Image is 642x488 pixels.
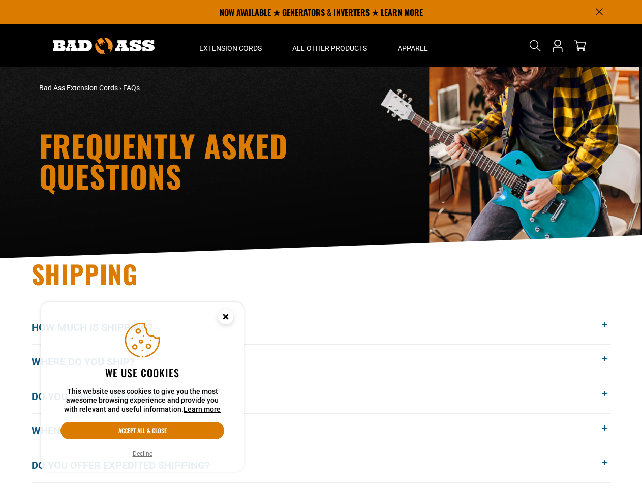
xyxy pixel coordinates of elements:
span: Extension Cords [199,44,262,53]
a: Bad Ass Extension Cords [39,84,118,92]
summary: Apparel [382,24,443,67]
button: When will my order get here? [32,414,611,448]
nav: breadcrumbs [39,83,410,94]
span: › [119,84,121,92]
span: Where do you ship? [32,354,150,370]
span: When will my order get here? [32,423,208,438]
button: Decline [130,449,156,459]
span: How much is shipping? [32,320,168,335]
span: Do you ship to [GEOGRAPHIC_DATA]? [32,389,230,404]
span: Shipping [32,255,138,292]
button: Do you ship to [GEOGRAPHIC_DATA]? [32,379,611,413]
summary: All Other Products [277,24,382,67]
button: Where do you ship? [32,345,611,379]
h1: Frequently Asked Questions [39,130,410,191]
summary: Extension Cords [184,24,277,67]
button: Do you offer expedited shipping? [32,448,611,482]
img: Bad Ass Extension Cords [53,38,155,54]
span: All Other Products [292,44,367,53]
aside: Cookie Consent [41,302,244,472]
button: How much is shipping? [32,311,611,345]
h2: We use cookies [60,366,224,379]
summary: Search [527,38,543,54]
span: Apparel [398,44,428,53]
p: This website uses cookies to give you the most awesome browsing experience and provide you with r... [60,387,224,414]
a: Learn more [184,405,221,413]
span: FAQs [123,84,140,92]
button: Accept all & close [60,422,224,439]
span: Do you offer expedited shipping? [32,457,225,473]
